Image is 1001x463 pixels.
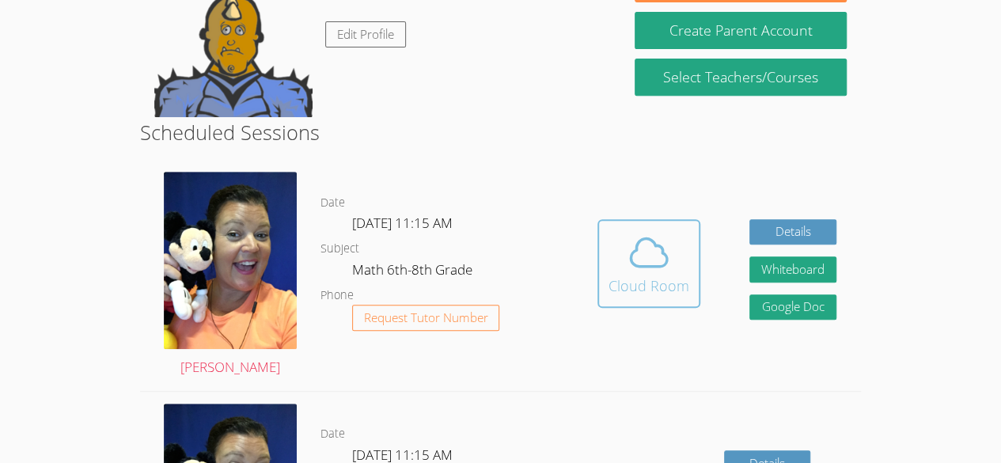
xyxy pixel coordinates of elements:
[320,239,359,259] dt: Subject
[320,424,345,444] dt: Date
[164,172,297,349] img: avatar.png
[164,172,297,378] a: [PERSON_NAME]
[749,294,836,321] a: Google Doc
[609,275,689,297] div: Cloud Room
[320,193,345,213] dt: Date
[635,59,846,96] a: Select Teachers/Courses
[352,214,453,232] span: [DATE] 11:15 AM
[352,259,476,286] dd: Math 6th-8th Grade
[320,286,354,306] dt: Phone
[749,256,836,283] button: Whiteboard
[749,219,836,245] a: Details
[325,21,406,47] a: Edit Profile
[635,12,846,49] button: Create Parent Account
[140,117,861,147] h2: Scheduled Sessions
[364,312,488,324] span: Request Tutor Number
[352,305,500,331] button: Request Tutor Number
[597,219,700,308] button: Cloud Room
